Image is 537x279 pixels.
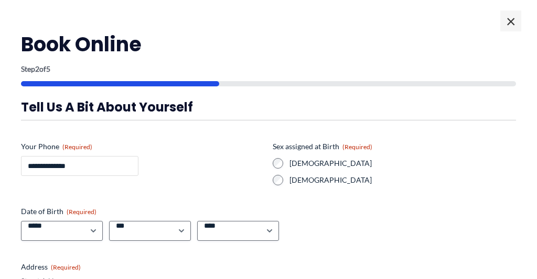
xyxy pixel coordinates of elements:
span: (Required) [51,263,81,271]
h3: Tell us a bit about yourself [21,99,516,115]
legend: Date of Birth [21,206,96,217]
h2: Book Online [21,31,516,57]
label: Your Phone [21,141,264,152]
span: (Required) [62,143,92,151]
legend: Sex assigned at Birth [273,141,372,152]
label: [DEMOGRAPHIC_DATA] [289,158,516,169]
label: [DEMOGRAPHIC_DATA] [289,175,516,185]
span: (Required) [67,208,96,216]
span: (Required) [342,143,372,151]
span: 5 [46,64,50,73]
span: × [500,10,521,31]
legend: Address [21,262,81,272]
p: Step of [21,65,516,73]
span: 2 [35,64,39,73]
